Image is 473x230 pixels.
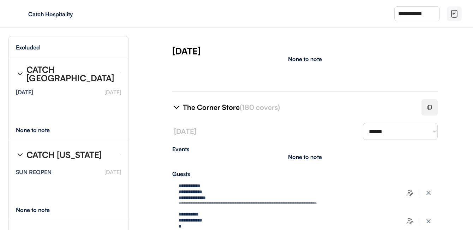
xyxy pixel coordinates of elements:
[14,8,25,19] img: yH5BAEAAAAALAAAAAABAAEAAAIBRAA7
[16,45,40,50] div: Excluded
[288,56,322,62] div: None to note
[172,103,181,112] img: chevron-right%20%281%29.svg
[16,89,33,95] div: [DATE]
[16,207,63,213] div: None to note
[104,169,121,176] font: [DATE]
[425,218,432,225] img: x-close%20%283%29.svg
[450,10,459,18] img: file-02.svg
[104,89,121,96] font: [DATE]
[16,169,52,175] div: SUN REOPEN
[16,70,24,78] img: chevron-right%20%281%29.svg
[174,127,196,136] font: [DATE]
[16,127,63,133] div: None to note
[26,65,115,82] div: CATCH [GEOGRAPHIC_DATA]
[172,45,473,57] div: [DATE]
[288,154,322,160] div: None to note
[172,171,438,177] div: Guests
[406,218,413,225] img: users-edit.svg
[172,146,438,152] div: Events
[406,189,413,196] img: users-edit.svg
[240,103,280,112] font: (180 covers)
[183,102,413,112] div: The Corner Store
[28,11,117,17] div: Catch Hospitality
[425,189,432,196] img: x-close%20%283%29.svg
[26,151,102,159] div: CATCH [US_STATE]
[16,151,24,159] img: chevron-right%20%281%29.svg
